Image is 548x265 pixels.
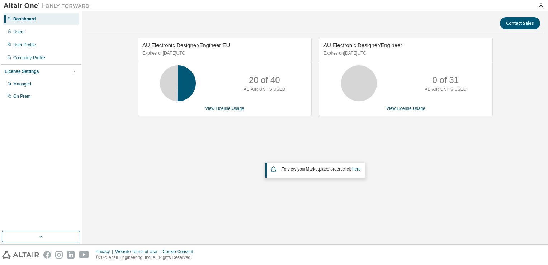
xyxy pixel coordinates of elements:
[306,167,343,172] em: Marketplace orders
[13,93,30,99] div: On Prem
[79,251,89,259] img: youtube.svg
[13,55,45,61] div: Company Profile
[2,251,39,259] img: altair_logo.svg
[5,69,39,74] div: License Settings
[323,42,402,48] span: AU Electronic Designer/Engineer
[4,2,93,9] img: Altair One
[13,42,36,48] div: User Profile
[13,29,24,35] div: Users
[142,42,230,48] span: AU Electronic Designer/Engineer EU
[142,50,305,56] p: Expires on [DATE] UTC
[433,74,459,86] p: 0 of 31
[205,106,244,111] a: View License Usage
[13,16,36,22] div: Dashboard
[425,87,466,93] p: ALTAIR UNITS USED
[67,251,75,259] img: linkedin.svg
[386,106,425,111] a: View License Usage
[43,251,51,259] img: facebook.svg
[96,249,115,255] div: Privacy
[249,74,280,86] p: 20 of 40
[244,87,285,93] p: ALTAIR UNITS USED
[115,249,162,255] div: Website Terms of Use
[162,249,197,255] div: Cookie Consent
[352,167,361,172] a: here
[323,50,486,56] p: Expires on [DATE] UTC
[13,81,31,87] div: Managed
[96,255,198,261] p: © 2025 Altair Engineering, Inc. All Rights Reserved.
[282,167,361,172] span: To view your click
[500,17,540,29] button: Contact Sales
[55,251,63,259] img: instagram.svg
